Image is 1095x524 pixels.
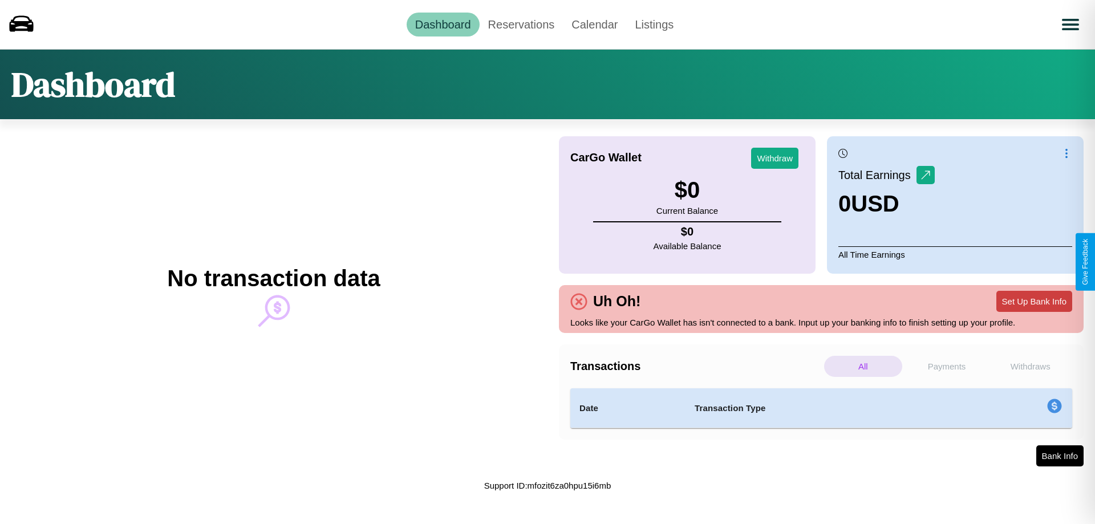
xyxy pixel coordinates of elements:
h3: 0 USD [838,191,935,217]
p: Current Balance [656,203,718,218]
h4: $ 0 [654,225,721,238]
h3: $ 0 [656,177,718,203]
h4: Date [579,401,676,415]
a: Calendar [563,13,626,36]
button: Bank Info [1036,445,1084,466]
p: Total Earnings [838,165,916,185]
a: Dashboard [407,13,480,36]
p: Payments [908,356,986,377]
button: Set Up Bank Info [996,291,1072,312]
table: simple table [570,388,1072,428]
p: Looks like your CarGo Wallet has isn't connected to a bank. Input up your banking info to finish ... [570,315,1072,330]
a: Listings [626,13,682,36]
h2: No transaction data [167,266,380,291]
button: Withdraw [751,148,798,169]
p: Available Balance [654,238,721,254]
p: All [824,356,902,377]
p: Withdraws [991,356,1069,377]
h1: Dashboard [11,61,175,108]
h4: Transaction Type [695,401,954,415]
p: All Time Earnings [838,246,1072,262]
p: Support ID: mfozit6za0hpu15i6mb [484,478,611,493]
h4: CarGo Wallet [570,151,642,164]
h4: Uh Oh! [587,293,646,310]
button: Open menu [1055,9,1086,40]
h4: Transactions [570,360,821,373]
div: Give Feedback [1081,239,1089,285]
a: Reservations [480,13,563,36]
